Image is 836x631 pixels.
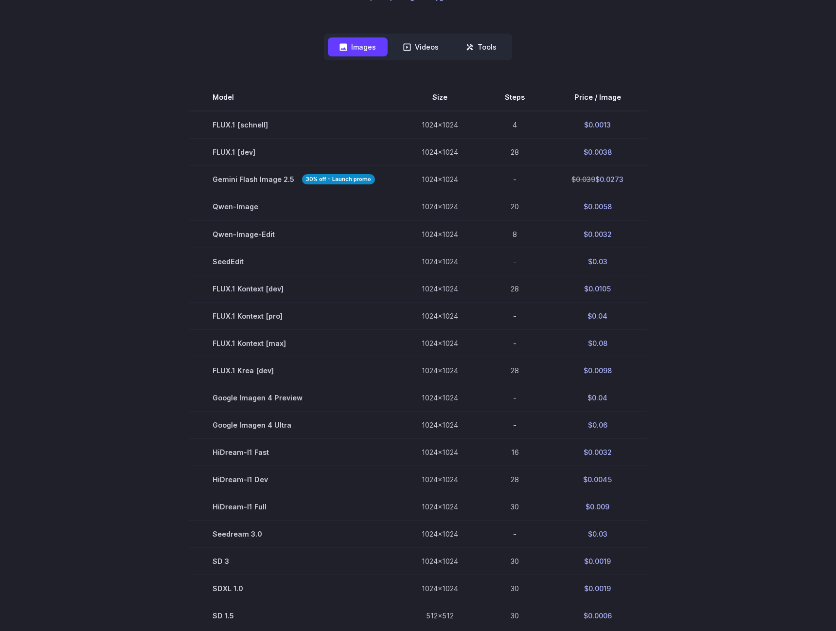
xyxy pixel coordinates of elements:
[189,466,398,493] td: HiDream-I1 Dev
[548,139,647,166] td: $0.0038
[189,275,398,302] td: FLUX.1 Kontext [dev]
[189,357,398,384] td: FLUX.1 Krea [dev]
[481,575,548,602] td: 30
[548,493,647,520] td: $0.009
[548,220,647,248] td: $0.0032
[548,548,647,575] td: $0.0019
[548,111,647,139] td: $0.0013
[189,302,398,329] td: FLUX.1 Kontext [pro]
[548,384,647,411] td: $0.04
[548,275,647,302] td: $0.0105
[189,521,398,548] td: Seedream 3.0
[398,384,481,411] td: 1024x1024
[481,139,548,166] td: 28
[571,175,595,183] s: $0.039
[548,602,647,630] td: $0.0006
[481,329,548,357] td: -
[189,139,398,166] td: FLUX.1 [dev]
[398,329,481,357] td: 1024x1024
[481,111,548,139] td: 4
[391,37,450,56] button: Videos
[481,166,548,193] td: -
[398,438,481,466] td: 1024x1024
[398,302,481,329] td: 1024x1024
[189,193,398,220] td: Qwen-Image
[189,602,398,630] td: SD 1.5
[398,466,481,493] td: 1024x1024
[548,411,647,438] td: $0.06
[189,248,398,275] td: SeedEdit
[398,357,481,384] td: 1024x1024
[189,438,398,466] td: HiDream-I1 Fast
[454,37,508,56] button: Tools
[481,493,548,520] td: 30
[398,248,481,275] td: 1024x1024
[398,548,481,575] td: 1024x1024
[189,493,398,520] td: HiDream-I1 Full
[481,411,548,438] td: -
[189,548,398,575] td: SD 3
[189,111,398,139] td: FLUX.1 [schnell]
[398,111,481,139] td: 1024x1024
[213,174,375,185] span: Gemini Flash Image 2.5
[481,248,548,275] td: -
[398,411,481,438] td: 1024x1024
[548,357,647,384] td: $0.0098
[398,220,481,248] td: 1024x1024
[481,384,548,411] td: -
[481,466,548,493] td: 28
[548,84,647,111] th: Price / Image
[481,193,548,220] td: 20
[548,166,647,193] td: $0.0273
[398,193,481,220] td: 1024x1024
[189,384,398,411] td: Google Imagen 4 Preview
[189,575,398,602] td: SDXL 1.0
[398,275,481,302] td: 1024x1024
[481,438,548,466] td: 16
[189,220,398,248] td: Qwen-Image-Edit
[481,548,548,575] td: 30
[481,84,548,111] th: Steps
[398,493,481,520] td: 1024x1024
[398,521,481,548] td: 1024x1024
[548,521,647,548] td: $0.03
[548,575,647,602] td: $0.0019
[398,575,481,602] td: 1024x1024
[398,166,481,193] td: 1024x1024
[481,275,548,302] td: 28
[548,466,647,493] td: $0.0045
[398,602,481,630] td: 512x512
[481,602,548,630] td: 30
[481,302,548,329] td: -
[328,37,388,56] button: Images
[548,438,647,466] td: $0.0032
[398,84,481,111] th: Size
[481,521,548,548] td: -
[189,411,398,438] td: Google Imagen 4 Ultra
[189,329,398,357] td: FLUX.1 Kontext [max]
[548,302,647,329] td: $0.04
[548,248,647,275] td: $0.03
[548,329,647,357] td: $0.08
[548,193,647,220] td: $0.0058
[481,220,548,248] td: 8
[481,357,548,384] td: 28
[189,84,398,111] th: Model
[302,174,375,184] strong: 30% off - Launch promo
[398,139,481,166] td: 1024x1024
